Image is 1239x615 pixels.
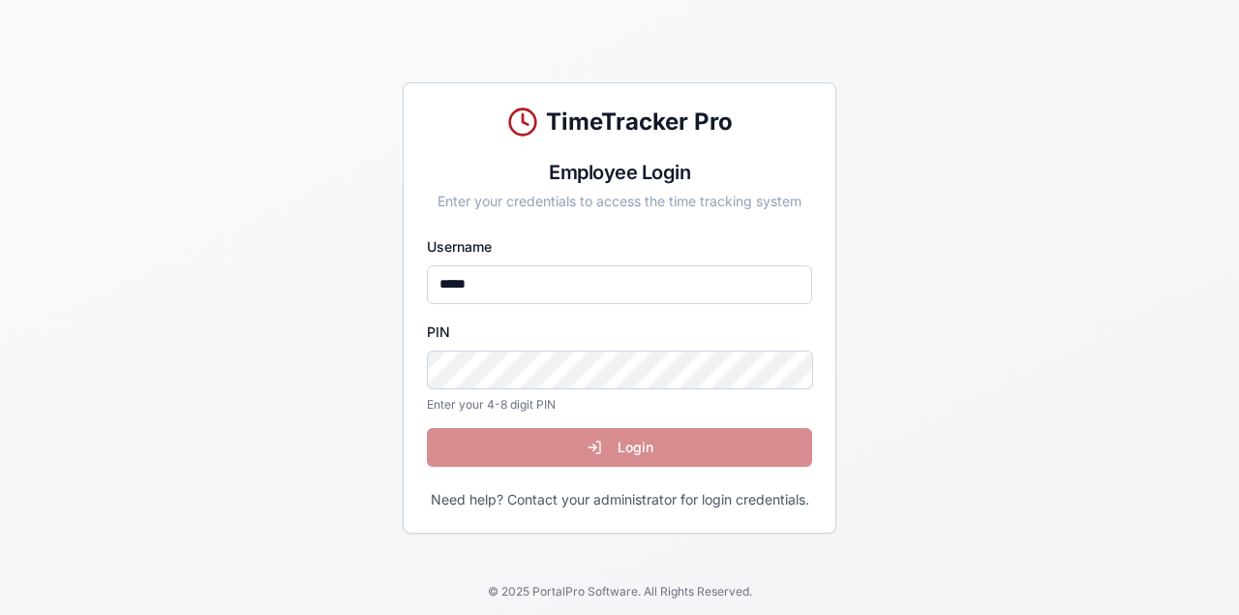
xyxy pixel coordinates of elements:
label: PIN [427,323,450,340]
p: Enter your 4-8 digit PIN [427,397,812,413]
p: © 2025 PortalPro Software. All Rights Reserved. [15,584,1224,600]
div: Enter your credentials to access the time tracking system [427,192,812,211]
div: Employee Login [427,159,812,186]
p: Need help? Contact your administrator for login credentials. [427,490,812,509]
h1: TimeTracker Pro [546,107,733,138]
label: Username [427,238,492,255]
